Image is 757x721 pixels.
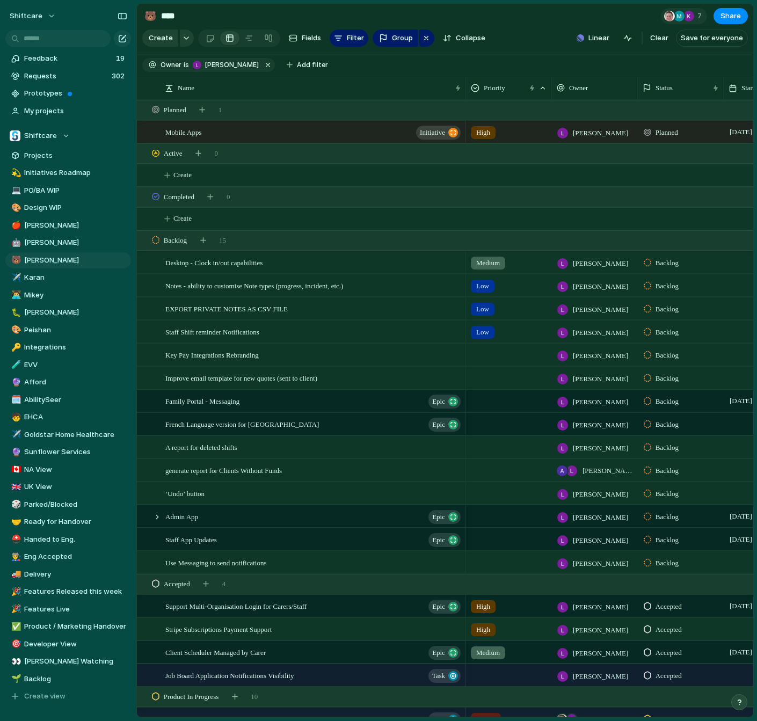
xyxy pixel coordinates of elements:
div: 🎨 [11,202,19,214]
span: AbilitySeer [24,395,127,405]
span: 4 [222,579,226,589]
span: Features Released this week [24,586,127,597]
button: 🎉 [10,586,20,597]
span: Client Scheduler Managed by Carer [165,646,266,658]
span: [PERSON_NAME] [24,255,127,266]
span: Epic [432,417,445,432]
span: Peishan [24,325,127,336]
span: Active [164,148,183,159]
a: 🎉Features Live [5,601,131,617]
span: Backlog [656,465,679,476]
button: 🔮 [10,377,20,388]
button: Create view [5,688,131,704]
button: Epic [428,418,461,432]
span: [PERSON_NAME] [573,258,628,269]
span: Task [432,668,445,683]
button: Linear [572,30,614,46]
span: 1 [219,105,222,115]
span: Planned [656,127,678,138]
button: 🇬🇧 [10,482,20,492]
button: 👨‍💻 [10,290,20,301]
div: 🤝Ready for Handover [5,514,131,530]
span: Backlog [656,281,679,292]
span: [PERSON_NAME] [573,625,628,636]
div: 🧪EVV [5,357,131,373]
span: shiftcare [10,11,42,21]
span: Epic [432,645,445,660]
div: ✈️ [11,428,19,441]
a: 👨‍💻Mikey [5,287,131,303]
span: Mikey [24,290,127,301]
div: 🎲Parked/Blocked [5,497,131,513]
a: ✅Product / Marketing Handover [5,618,131,635]
span: [PERSON_NAME] [573,489,628,500]
div: 🎉Features Released this week [5,584,131,600]
button: initiative [416,126,461,140]
a: Prototypes [5,85,131,101]
span: Karan [24,272,127,283]
span: 7 [697,11,705,21]
div: 🇬🇧UK View [5,479,131,495]
span: Improve email template for new quotes (sent to client) [165,372,317,384]
div: 💫Initiatives Roadmap [5,165,131,181]
span: Ready for Handover [24,516,127,527]
span: UK View [24,482,127,492]
button: 🚚 [10,569,20,580]
div: 🎨 [11,324,19,336]
span: [PERSON_NAME] Watching [24,656,127,667]
button: 🔑 [10,342,20,353]
span: Low [476,327,489,338]
div: 👀 [11,656,19,668]
a: ⛑️Handed to Eng. [5,531,131,548]
a: Feedback19 [5,50,131,67]
div: ⛑️ [11,533,19,545]
span: Goldstar Home Healthcare [24,429,127,440]
div: 💻PO/BA WIP [5,183,131,199]
span: A report for deleted shifts [165,441,237,453]
a: 🚚Delivery [5,566,131,582]
span: [PERSON_NAME] [573,327,628,338]
span: Backlog [656,373,679,384]
span: Stripe Subscriptions Payment Support [165,623,272,635]
div: 👨‍🏭 [11,551,19,563]
div: 🤝 [11,516,19,528]
button: ✅ [10,621,20,632]
div: 🌱 [11,673,19,685]
span: Backlog [164,235,187,246]
span: Filter [347,33,364,43]
span: Handed to Eng. [24,534,127,545]
button: 👨‍🏭 [10,551,20,562]
span: Notes - ability to customise Note types (progress, incident, etc.) [165,279,343,292]
span: [DATE] [727,533,755,546]
button: Create [142,30,178,47]
span: Mobile Apps [165,126,202,138]
button: ⛑️ [10,534,20,545]
span: Parked/Blocked [24,499,127,510]
span: [PERSON_NAME] [24,307,127,318]
button: 🐻 [10,255,20,266]
a: 🗓️AbilitySeer [5,392,131,408]
span: Backlog [656,258,679,268]
span: Priority [484,83,505,93]
span: [PERSON_NAME] [573,602,628,613]
div: 🗓️ [11,394,19,406]
div: 🔮Sunflower Services [5,444,131,460]
button: Filter [330,30,368,47]
span: High [476,601,490,612]
button: Fields [285,30,325,47]
span: Clear [650,33,668,43]
button: [PERSON_NAME] [190,59,261,71]
span: [DATE] [727,395,755,407]
button: 🎯 [10,639,20,650]
div: 🇬🇧 [11,481,19,493]
button: is [181,59,191,71]
a: 🔑Integrations [5,339,131,355]
span: Medium [476,258,500,268]
div: 🔮 [11,376,19,389]
span: Epic [432,533,445,548]
button: Epic [428,395,461,409]
div: 🎉 [11,603,19,615]
div: 🍎 [11,219,19,231]
button: 🍎 [10,220,20,231]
